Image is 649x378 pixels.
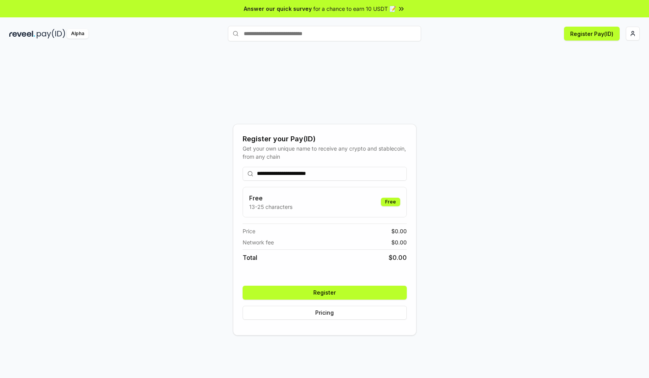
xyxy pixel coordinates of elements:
button: Register Pay(ID) [564,27,620,41]
p: 13-25 characters [249,203,292,211]
img: reveel_dark [9,29,35,39]
button: Pricing [243,306,407,320]
h3: Free [249,193,292,203]
button: Register [243,286,407,300]
div: Free [381,198,400,206]
span: Answer our quick survey [244,5,312,13]
span: $ 0.00 [391,227,407,235]
span: Price [243,227,255,235]
div: Register your Pay(ID) [243,134,407,144]
div: Get your own unique name to receive any crypto and stablecoin, from any chain [243,144,407,161]
span: $ 0.00 [389,253,407,262]
span: Network fee [243,238,274,246]
span: $ 0.00 [391,238,407,246]
span: for a chance to earn 10 USDT 📝 [313,5,396,13]
div: Alpha [67,29,88,39]
span: Total [243,253,257,262]
img: pay_id [37,29,65,39]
